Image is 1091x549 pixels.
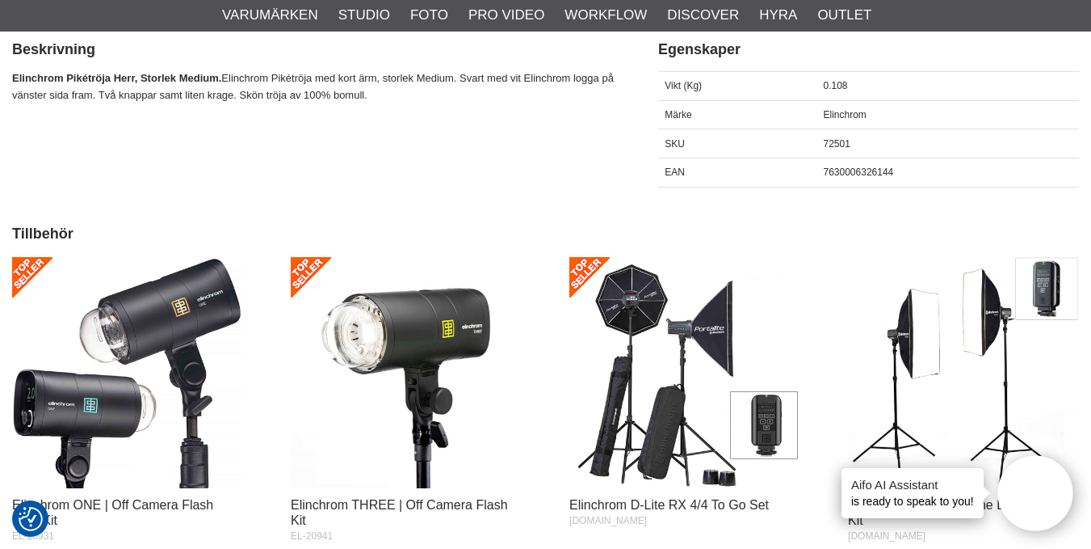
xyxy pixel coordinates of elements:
[665,138,685,150] span: SKU
[848,530,925,542] span: [DOMAIN_NAME]
[817,5,871,26] a: Outlet
[12,70,618,104] p: Elinchrom Pikétröja med kort ärm, storlek Medium. Svart med vit Elinchrom logga på vänster sida f...
[291,498,508,527] a: Elinchrom THREE | Off Camera Flash Kit
[19,505,43,534] button: Samtyckesinställningar
[19,507,43,531] img: Revisit consent button
[665,109,691,120] span: Märke
[12,40,618,60] h2: Beskrivning
[12,498,213,527] a: Elinchrom ONE | Off Camera Flash Dual Kit
[823,80,847,91] span: 0.108
[569,257,800,488] img: Elinchrom D-Lite RX 4/4 To Go Set
[759,5,797,26] a: Hyra
[823,109,866,120] span: Elinchrom
[569,498,769,512] a: Elinchrom D-Lite RX 4/4 To Go Set
[564,5,647,26] a: Workflow
[12,257,243,488] img: Elinchrom ONE | Off Camera Flash Dual Kit
[338,5,390,26] a: Studio
[12,224,1079,244] h2: Tillbehör
[841,468,984,518] div: is ready to speak to you!
[667,5,739,26] a: Discover
[851,476,974,493] h4: Aifo AI Assistant
[665,80,702,91] span: Vikt (Kg)
[569,515,647,526] span: [DOMAIN_NAME]
[823,138,850,150] span: 72501
[12,530,54,542] span: EL-20931
[291,530,333,542] span: EL-20941
[658,40,1079,60] h2: Egenskaper
[410,5,448,26] a: Foto
[665,167,685,178] span: EAN
[12,72,221,84] strong: Elinchrom Pikétröja Herr, Storlek Medium.
[291,257,522,488] img: Elinchrom THREE | Off Camera Flash Kit
[823,167,893,178] span: 7630006326144
[468,5,544,26] a: Pro Video
[222,5,318,26] a: Varumärken
[848,257,1079,488] img: Elinchrom D-Lite RX One Dual Studio Kit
